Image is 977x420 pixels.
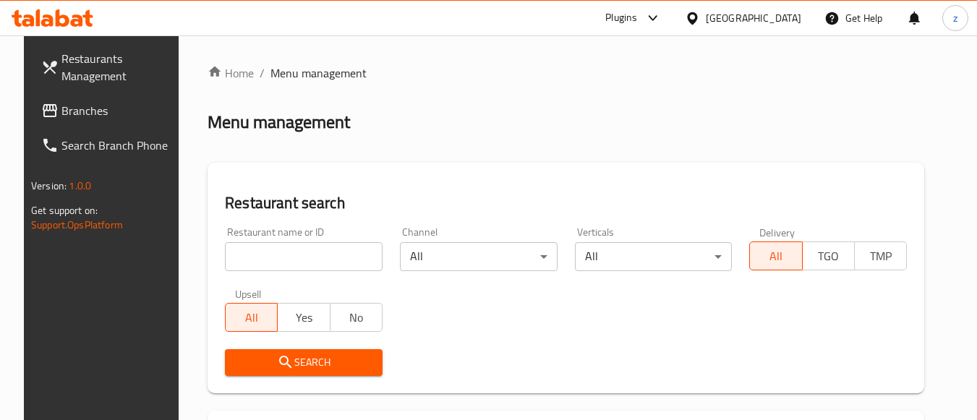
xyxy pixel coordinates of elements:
label: Upsell [235,288,262,299]
label: Delivery [759,227,795,237]
h2: Restaurant search [225,192,907,214]
span: TGO [809,246,849,267]
span: z [953,10,957,26]
button: Search [225,349,383,376]
span: Restaurants Management [61,50,176,85]
a: Support.OpsPlatform [31,215,123,234]
div: All [575,242,733,271]
button: Yes [277,303,330,332]
span: Search Branch Phone [61,137,176,154]
span: TMP [861,246,901,267]
span: Branches [61,102,176,119]
span: Get support on: [31,201,98,220]
span: All [231,307,272,328]
span: No [336,307,377,328]
div: [GEOGRAPHIC_DATA] [706,10,801,26]
span: All [756,246,796,267]
button: All [749,241,802,270]
span: Menu management [270,64,367,82]
span: Version: [31,176,67,195]
a: Branches [30,93,187,128]
span: 1.0.0 [69,176,91,195]
button: All [225,303,278,332]
h2: Menu management [208,111,350,134]
li: / [260,64,265,82]
div: Plugins [605,9,637,27]
input: Search for restaurant name or ID.. [225,242,383,271]
div: All [400,242,558,271]
button: No [330,303,383,332]
a: Home [208,64,254,82]
nav: breadcrumb [208,64,924,82]
button: TMP [854,241,907,270]
a: Restaurants Management [30,41,187,93]
span: Yes [283,307,324,328]
button: TGO [802,241,855,270]
span: Search [236,353,371,372]
a: Search Branch Phone [30,128,187,163]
